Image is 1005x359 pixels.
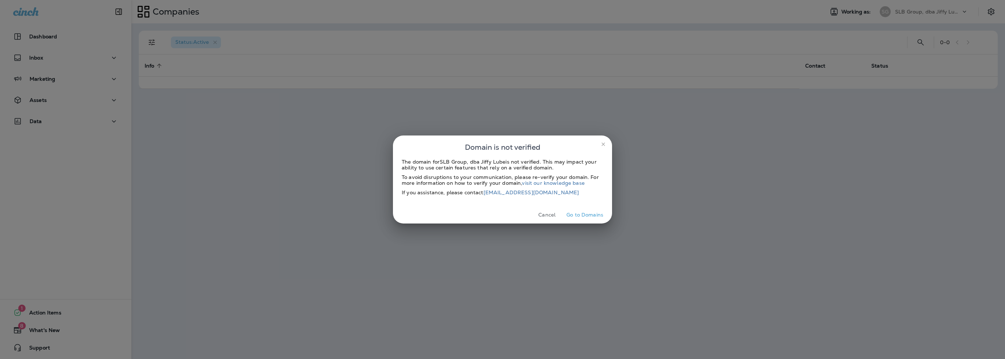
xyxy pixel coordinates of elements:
div: If you assistance, please contact [402,190,603,195]
button: close [597,138,609,150]
div: To avoid disruptions to your communication, please re-verify your domain. For more information on... [402,174,603,186]
button: Go to Domains [563,209,606,221]
a: visit our knowledge base [522,180,584,186]
a: [EMAIL_ADDRESS][DOMAIN_NAME] [484,189,579,196]
button: Cancel [533,209,561,221]
div: The domain for SLB Group, dba Jiffy Lube is not verified. This may impact your ability to use cer... [402,159,603,171]
span: Domain is not verified [465,141,540,153]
